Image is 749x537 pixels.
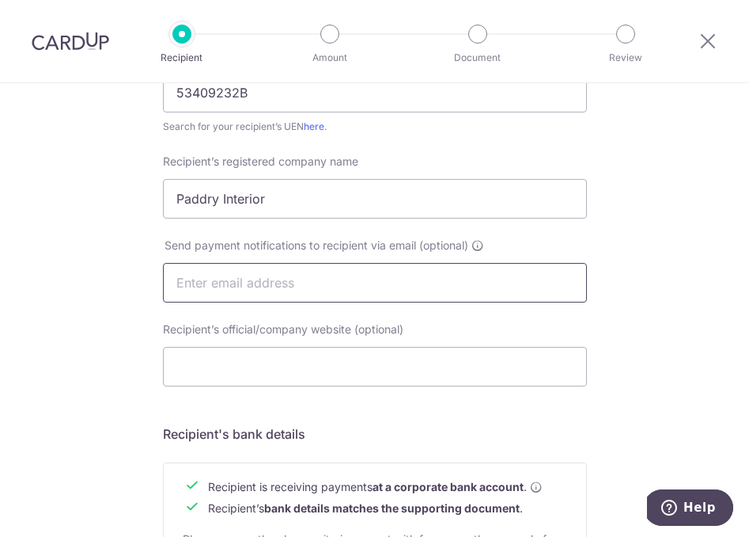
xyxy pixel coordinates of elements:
span: Recipient’s registered company name [163,154,358,168]
iframe: Opens a widget where you can find more information [647,489,733,529]
p: Document [433,50,522,66]
h5: Recipient's bank details [163,425,587,444]
span: Help [36,11,69,25]
p: Amount [286,50,374,66]
a: here [304,120,324,132]
label: Recipient’s official/company website (optional) [163,322,403,337]
span: Send payment notifications to recipient via email (optional) [165,238,468,253]
span: Recipient is receiving payments . [208,479,543,495]
span: Recipient’s . [208,501,523,515]
b: at a corporate bank account [373,479,524,495]
b: bank details matches the supporting document [264,501,520,515]
p: Recipient [138,50,226,66]
img: CardUp [32,32,109,51]
p: Review [581,50,670,66]
input: Enter email address [163,263,587,303]
div: Search for your recipient’s UEN . [163,119,587,135]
